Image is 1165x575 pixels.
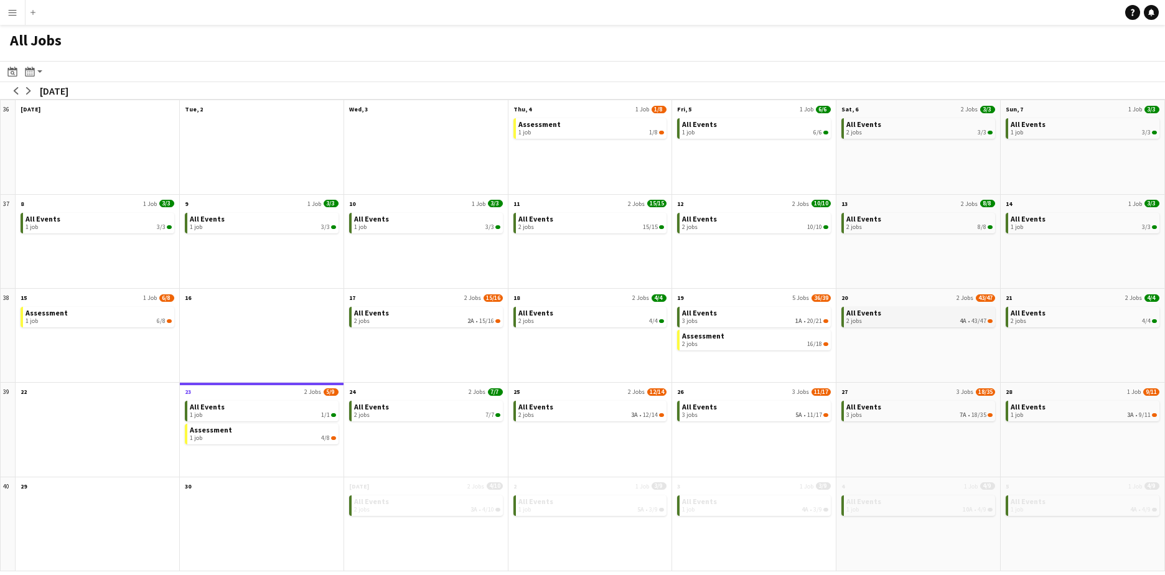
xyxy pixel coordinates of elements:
[800,105,813,113] span: 1 Job
[190,425,232,434] span: Assessment
[846,317,993,325] div: •
[988,413,993,417] span: 18/35
[185,294,191,302] span: 16
[1006,294,1012,302] span: 21
[807,317,822,325] span: 20/21
[464,294,481,302] span: 2 Jobs
[331,413,336,417] span: 1/1
[971,411,986,419] span: 18/35
[1,383,16,477] div: 39
[647,388,667,396] span: 12/14
[467,482,484,490] span: 2 Jobs
[1152,508,1157,512] span: 4/9
[823,342,828,346] span: 16/18
[978,129,986,136] span: 3/3
[349,482,369,490] span: [DATE]
[518,129,531,136] span: 1 job
[652,106,667,113] span: 1/8
[980,200,995,207] span: 8/8
[682,223,698,231] span: 2 jobs
[677,388,683,396] span: 26
[26,317,38,325] span: 1 job
[682,213,828,231] a: All Events2 jobs10/10
[190,401,336,419] a: All Events1 job1/1
[1011,223,1023,231] span: 1 job
[1011,402,1046,411] span: All Events
[846,402,881,411] span: All Events
[659,131,664,134] span: 1/8
[802,506,808,513] span: 4A
[841,105,858,113] span: Sat, 6
[495,413,500,417] span: 7/7
[190,411,202,419] span: 1 job
[1006,482,1009,490] span: 5
[354,317,370,325] span: 2 jobs
[143,294,157,302] span: 1 Job
[321,434,330,442] span: 4/8
[961,105,978,113] span: 2 Jobs
[1011,506,1157,513] div: •
[167,319,172,323] span: 6/8
[682,401,828,419] a: All Events3 jobs5A•11/17
[682,214,717,223] span: All Events
[807,411,822,419] span: 11/17
[185,200,188,208] span: 9
[1143,388,1159,396] span: 9/11
[980,106,995,113] span: 3/3
[957,388,973,396] span: 3 Jobs
[157,223,166,231] span: 3/3
[649,506,658,513] span: 3/9
[846,401,993,419] a: All Events3 jobs7A•18/35
[488,388,503,396] span: 7/7
[988,508,993,512] span: 4/9
[1006,105,1023,113] span: Sun, 7
[159,200,174,207] span: 3/3
[649,129,658,136] span: 1/8
[961,200,978,208] span: 2 Jobs
[26,223,38,231] span: 1 job
[841,482,845,490] span: 4
[518,214,553,223] span: All Events
[1011,308,1046,317] span: All Events
[518,308,553,317] span: All Events
[677,482,680,490] span: 3
[321,411,330,419] span: 1/1
[682,330,828,348] a: Assessment2 jobs16/18
[513,105,531,113] span: Thu, 4
[652,482,667,490] span: 3/9
[21,294,27,302] span: 15
[485,223,494,231] span: 3/3
[354,317,500,325] div: •
[957,294,973,302] span: 2 Jobs
[659,413,664,417] span: 12/14
[470,506,477,513] span: 3A
[1,100,16,194] div: 36
[964,482,978,490] span: 1 Job
[495,225,500,229] span: 3/3
[1011,506,1023,513] span: 1 job
[846,119,881,129] span: All Events
[846,307,993,325] a: All Events2 jobs4A•43/47
[682,506,828,513] div: •
[846,506,993,513] div: •
[1011,495,1157,513] a: All Events1 job4A•4/9
[960,411,966,419] span: 7A
[1,195,16,289] div: 37
[682,402,717,411] span: All Events
[331,436,336,440] span: 4/8
[846,223,862,231] span: 2 jobs
[354,402,389,411] span: All Events
[823,131,828,134] span: 6/6
[513,294,520,302] span: 18
[1139,411,1151,419] span: 9/11
[518,411,534,419] span: 2 jobs
[1142,317,1151,325] span: 4/4
[846,495,993,513] a: All Events1 job10A•4/9
[1006,200,1012,208] span: 14
[659,508,664,512] span: 3/9
[1128,200,1142,208] span: 1 Job
[1011,307,1157,325] a: All Events2 jobs4/4
[324,388,339,396] span: 5/9
[354,506,370,513] span: 2 jobs
[349,200,355,208] span: 10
